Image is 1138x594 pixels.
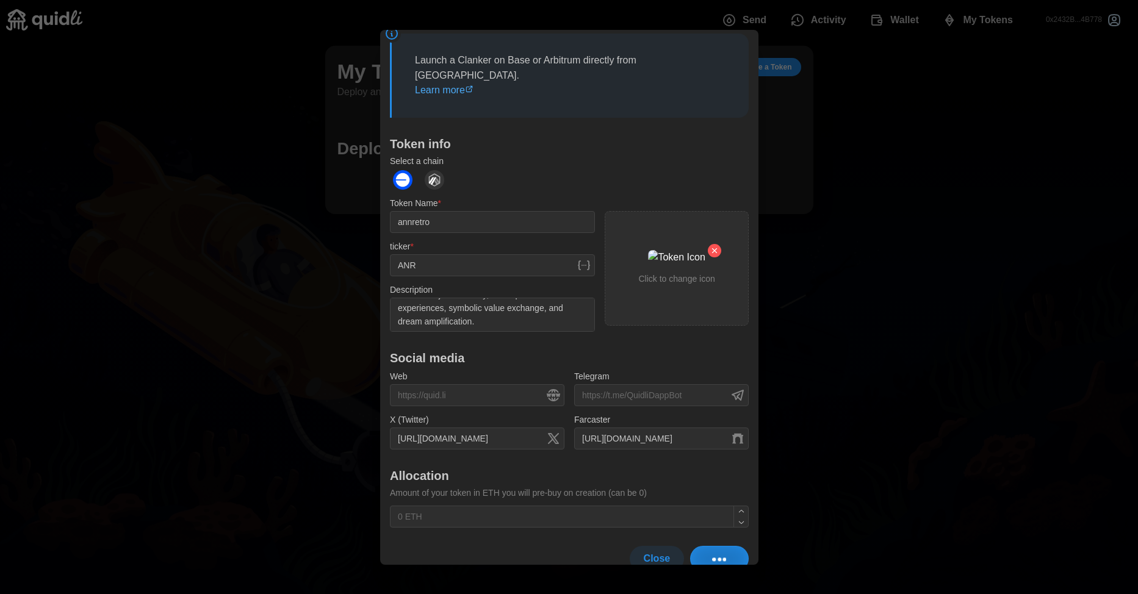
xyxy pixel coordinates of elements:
textarea: ANNRETRO is a digital tribute to retrofuturism and Mexican mythology—a token that rewards creativ... [390,297,595,331]
span: Close [643,546,670,571]
button: Arbitrum [422,167,447,193]
h1: Allocation [390,467,749,483]
input: Token ticker [390,254,595,276]
label: Web [390,370,408,384]
input: https://x.com/quidliprotocol [390,427,564,449]
img: Base [393,170,412,190]
input: https://t.me/QuidliDappBot [574,384,749,406]
label: Telegram [574,370,610,384]
label: Farcaster [574,413,610,427]
input: Token name [390,211,595,233]
button: Close [629,546,684,571]
h1: Token info [390,136,749,152]
p: Amount of your token in ETH you will pre-buy on creation (can be 0) [390,486,749,499]
label: X (Twitter) [390,413,429,427]
label: Token Name [390,197,441,210]
input: https://farcaster.xyz/~/channel/quidli [574,427,749,449]
a: Learn more [415,85,474,95]
h1: Social media [390,350,749,366]
p: Select a chain [390,155,749,167]
p: Launch a Clanker on Base or Arbitrum directly from [GEOGRAPHIC_DATA]. [415,52,726,98]
img: Arbitrum [425,170,444,190]
input: 0 ETH [390,506,749,528]
label: ticker [390,240,414,254]
button: Base [390,167,416,193]
label: Description [390,284,433,297]
input: https://quid.li [390,384,564,406]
